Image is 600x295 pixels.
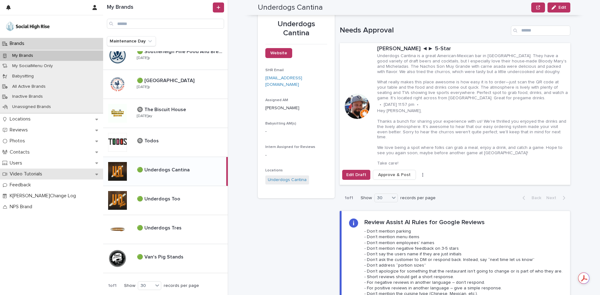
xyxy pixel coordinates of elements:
a: [EMAIL_ADDRESS][DOMAIN_NAME] [265,76,302,87]
span: Edit [558,5,566,10]
span: Edit Draft [346,172,366,178]
p: My Brands [7,53,38,58]
p: [PERSON_NAME] [265,105,327,111]
a: 🟢 Southerleigh Fine Food And Brewery🟢 Southerleigh Fine Food And Brewery [DATE]y [103,41,228,70]
h2: Review Assist AI Rules for Google Reviews [364,219,485,226]
a: 🟢 [GEOGRAPHIC_DATA]🟢 [GEOGRAPHIC_DATA] [DATE]y [103,70,228,99]
button: Approve & Post [373,170,416,180]
span: Intern Assigned for Reviews [265,145,315,149]
p: [DATE]ay [137,114,152,118]
p: Photos [7,138,30,144]
a: 🔘 Todos🔘 Todos [103,128,228,157]
p: All Active Brands [7,84,51,89]
img: o5DnuTxEQV6sW9jFYBBf [5,20,51,33]
p: Users [7,160,27,166]
p: Unassigned Brands [7,104,56,110]
p: 🟢 [GEOGRAPHIC_DATA] [137,76,196,84]
p: K[PERSON_NAME]Change Log [7,193,81,199]
p: Locations [7,116,36,122]
p: Babysitting [7,74,39,79]
p: Hey [PERSON_NAME], Thanks a bunch for sharing your experience with us! We're thrilled you enjoyed... [377,108,568,166]
button: Edit [547,2,570,12]
a: Website [265,48,292,58]
p: records per page [164,283,199,288]
span: Locations [265,169,283,172]
button: Edit Draft [342,170,370,180]
p: Show [124,283,135,288]
p: Show [361,195,372,201]
p: - [265,128,327,135]
h1: Needs Approval [340,26,508,35]
p: [PERSON_NAME] ◄► 5-Star [377,46,568,52]
p: 🟢 Underdogs Cantina [137,166,191,173]
p: 1 of 1 [103,278,122,293]
div: 30 [375,195,390,201]
span: Approve & Post [378,172,411,178]
button: Back [517,195,544,201]
button: Next [544,195,570,201]
p: 🔘 Todos [137,137,160,144]
p: [DATE]y [137,85,150,89]
p: records per page [400,195,436,201]
p: Inactive Brands [7,94,48,99]
p: Feedback [7,182,36,188]
p: • [417,102,418,107]
input: Search [511,26,570,36]
p: Contacts [7,149,35,155]
p: - [265,152,327,159]
span: Babysitting AM(s) [265,122,296,125]
a: 🟢 Underdogs Too🟢 Underdogs Too [103,186,228,215]
a: 🟢 Underdogs Cantina🟢 Underdogs Cantina [103,157,228,186]
p: Video Tutorials [7,171,47,177]
span: SHR Email [265,68,284,72]
button: Maintenance Day [107,36,156,46]
span: Assigned AM [265,98,288,102]
p: Underdogs Cantina is a great American-Mexican bar in [GEOGRAPHIC_DATA]. They have a good variety ... [377,53,568,101]
p: 🟢 Southerleigh Fine Food And Brewery [137,47,227,55]
input: Search [107,19,224,29]
p: My SocialMenu Only [7,63,58,69]
h2: Underdogs Cantina [258,3,323,12]
a: 🟢 Underdogs Tres🟢 Underdogs Tres [103,215,228,244]
p: 🟢 Van's Pig Stands [137,253,185,260]
a: 🔘 The Biscuit House🔘 The Biscuit House [DATE]ay [103,99,228,128]
p: • [380,102,381,107]
p: 🔘 The Biscuit House [137,106,187,113]
span: Next [546,196,560,200]
h1: My Brands [107,4,212,11]
span: Website [270,51,287,55]
p: [DATE] 11:57 pm [384,102,414,107]
span: Back [528,196,541,200]
a: [PERSON_NAME] ◄► 5-StarUnderdogs Cantina is a great American-Mexican bar in [GEOGRAPHIC_DATA]. Th... [340,43,570,185]
a: Underdogs Cantina [268,177,307,183]
p: Reviews [7,127,33,133]
p: 🟢 Underdogs Tres [137,224,183,231]
div: 30 [138,283,153,289]
p: NPS Brand [7,204,37,210]
p: [DATE]y [137,56,150,60]
p: 1 of 1 [340,190,358,206]
p: Brands [7,41,29,47]
p: Underdogs Cantina [265,20,327,38]
p: 🟢 Underdogs Too [137,195,182,202]
a: 🟢 Van's Pig Stands🟢 Van's Pig Stands [103,244,228,273]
